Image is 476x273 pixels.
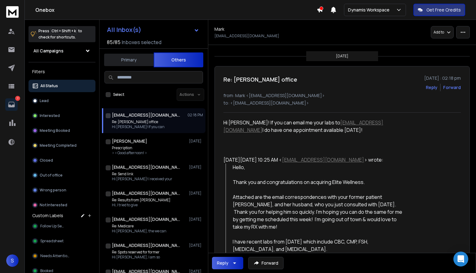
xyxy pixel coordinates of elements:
[112,177,172,181] p: Hi [PERSON_NAME]! I received your
[40,143,77,148] p: Meeting Completed
[112,250,160,255] p: Re: Spots reserved for former
[40,239,64,244] span: Spreadsheet
[104,53,154,67] button: Primary
[248,257,284,269] button: Forward
[6,6,19,18] img: logo
[107,38,121,46] span: 85 / 85
[40,224,66,229] span: Follow Up Sent
[29,154,95,167] button: Closed
[336,54,348,59] p: [DATE]
[5,98,18,111] a: 7
[122,38,161,46] h3: Inboxes selected
[112,216,180,222] h1: [EMAIL_ADDRESS][DOMAIN_NAME]
[35,6,317,14] h1: Onebox
[453,252,468,266] div: Open Intercom Messenger
[40,158,53,163] p: Closed
[29,45,95,57] button: All Campaigns
[112,145,147,150] p: Prescription
[29,95,95,107] button: Lead
[233,178,405,186] div: Thank you and congratulations on acquiring Elite Wellness.
[112,124,165,129] p: Hi [PERSON_NAME]! If you can
[223,92,461,99] p: from: Mark <[EMAIL_ADDRESS][DOMAIN_NAME]>
[29,169,95,181] button: Out of office
[40,253,69,258] span: Needs Attention
[112,164,180,170] h1: [EMAIL_ADDRESS][DOMAIN_NAME]
[223,100,461,106] p: to: <[EMAIL_ADDRESS][DOMAIN_NAME]>
[102,24,204,36] button: All Inbox(s)
[29,67,95,76] h3: Filters
[233,163,405,171] div: Hello,
[112,172,172,177] p: Re: Send link
[189,165,203,170] p: [DATE]
[413,4,465,16] button: Get Free Credits
[29,139,95,152] button: Meeting Completed
[29,80,95,92] button: All Status
[223,156,404,163] div: [DATE][DATE] 10:25 AM < > wrote:
[212,257,243,269] button: Reply
[32,213,63,219] h3: Custom Labels
[51,27,77,34] span: Ctrl + Shift + k
[112,224,166,229] p: Re: Medicare
[426,84,438,91] button: Reply
[187,113,203,118] p: 02:18 PM
[233,238,405,253] div: I have recent labs from [DATE] which include CBC, CMP, FSH, [MEDICAL_DATA], and [MEDICAL_DATA].
[112,203,170,208] p: Hi, I tried to give
[189,139,203,144] p: [DATE]
[223,75,297,84] h1: Re: [PERSON_NAME] office
[29,250,95,262] button: Needs Attention
[189,191,203,196] p: [DATE]
[29,199,95,211] button: Not Interested
[189,243,203,248] p: [DATE]
[6,254,19,267] button: S
[189,217,203,222] p: [DATE]
[40,128,70,133] p: Meeting Booked
[113,92,124,97] label: Select
[112,198,170,203] p: Re: Results from [PERSON_NAME]
[29,220,95,232] button: Follow Up Sent
[214,34,279,38] p: [EMAIL_ADDRESS][DOMAIN_NAME]
[112,150,147,155] p: > > ﻿Good afternoon! >
[29,184,95,196] button: Wrong person
[112,119,165,124] p: Re: [PERSON_NAME] office
[40,188,66,193] p: Wrong person
[217,260,228,266] div: Reply
[112,255,160,260] p: Hi [PERSON_NAME], I am so
[112,190,180,196] h1: [EMAIL_ADDRESS][DOMAIN_NAME]
[154,52,203,67] button: Others
[40,203,67,208] p: Not Interested
[282,156,364,163] a: [EMAIL_ADDRESS][DOMAIN_NAME]
[40,113,60,118] p: Interested
[348,7,392,13] p: Dynamis Workspace
[38,28,82,40] p: Press to check for shortcuts.
[443,84,461,91] div: Forward
[112,112,180,118] h1: [EMAIL_ADDRESS][DOMAIN_NAME]
[29,124,95,137] button: Meeting Booked
[112,242,180,248] h1: [EMAIL_ADDRESS][DOMAIN_NAME]
[15,96,20,101] p: 7
[426,7,461,13] p: Get Free Credits
[223,119,404,134] div: Hi [PERSON_NAME]! If you can email me your labs to I do have one appointment available [DATE]!
[40,173,63,178] p: Out of office
[233,193,405,230] div: Attached are the email correspondences with your former patient [PERSON_NAME], and her husband, w...
[434,30,444,35] p: Add to
[40,98,49,103] p: Lead
[214,26,224,32] h1: Mark
[424,75,461,81] p: [DATE] : 02:18 pm
[40,83,58,88] p: All Status
[29,235,95,247] button: Spreadsheet
[112,138,147,144] h1: [PERSON_NAME]
[29,110,95,122] button: Interested
[33,48,64,54] h1: All Campaigns
[112,229,166,234] p: Hi [PERSON_NAME], the we can
[107,27,141,33] h1: All Inbox(s)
